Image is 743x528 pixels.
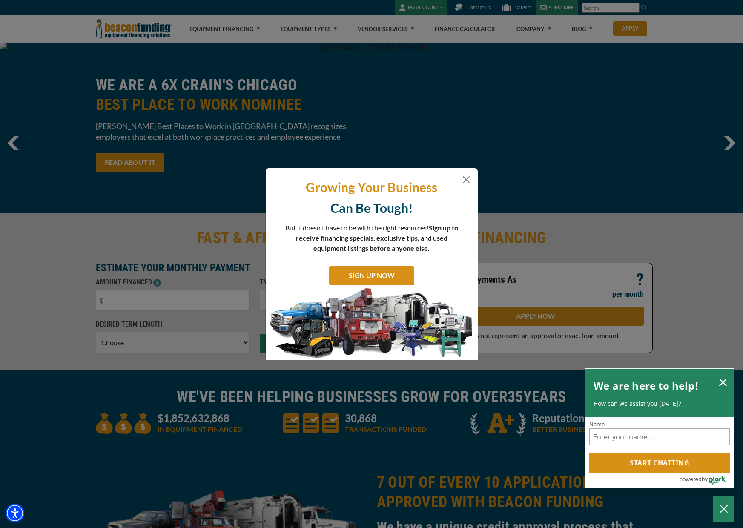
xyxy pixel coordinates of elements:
[594,399,726,408] p: How can we assist you [DATE]?
[589,428,730,445] input: Name
[461,175,471,185] button: Close
[6,504,24,522] div: Accessibility Menu
[589,453,730,473] button: Start chatting
[594,377,699,394] h2: We are here to help!
[713,496,734,522] button: Close Chatbox
[702,474,708,485] span: by
[589,421,730,427] label: Name
[329,266,414,285] a: SIGN UP NOW
[585,368,734,488] div: olark chatbox
[272,179,471,195] p: Growing Your Business
[266,287,478,360] img: subscribe-modal.jpg
[272,200,471,216] p: Can Be Tough!
[296,224,458,252] span: Sign up to receive financing specials, exclusive tips, and used equipment listings before anyone ...
[679,474,701,485] span: powered
[716,376,730,388] button: close chatbox
[679,473,734,488] a: Powered by Olark - open in a new tab
[285,223,459,253] p: But it doesn't have to be with the right resources!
